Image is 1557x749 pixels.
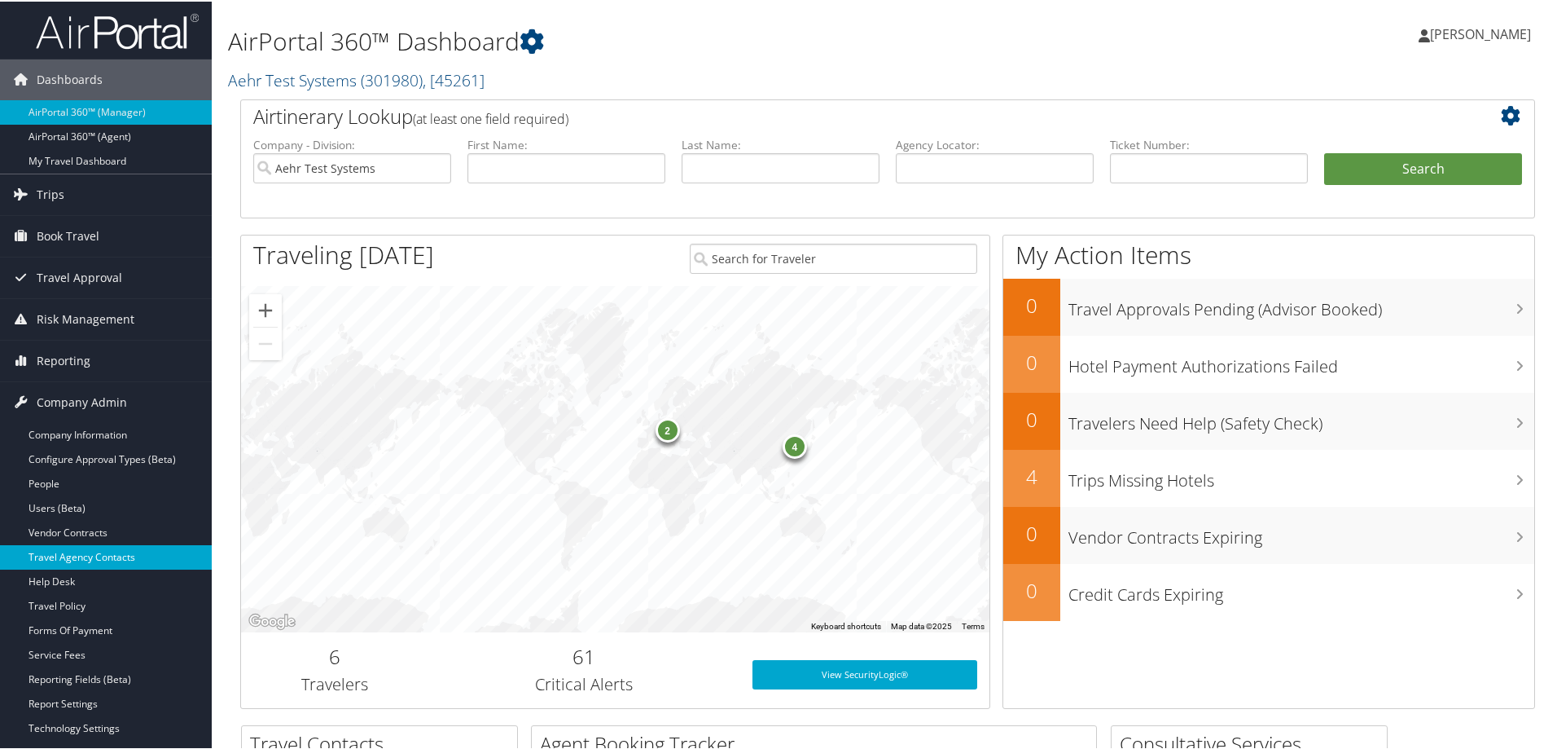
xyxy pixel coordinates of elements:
a: 0Travel Approvals Pending (Advisor Booked) [1003,277,1534,334]
a: View SecurityLogic® [752,659,977,688]
button: Keyboard shortcuts [811,619,881,631]
h3: Travelers Need Help (Safety Check) [1068,403,1534,434]
button: Search [1324,152,1522,184]
a: 4Trips Missing Hotels [1003,448,1534,505]
h2: 0 [1003,290,1060,318]
span: Reporting [37,339,90,380]
span: [PERSON_NAME] [1430,24,1531,42]
h1: My Action Items [1003,236,1534,271]
span: Book Travel [37,214,99,255]
label: Company - Division: [253,135,451,152]
h3: Credit Cards Expiring [1068,574,1534,605]
label: Last Name: [682,135,879,152]
span: Company Admin [37,381,127,421]
a: 0Hotel Payment Authorizations Failed [1003,334,1534,391]
a: 0Credit Cards Expiring [1003,562,1534,619]
h3: Trips Missing Hotels [1068,460,1534,491]
a: 0Vendor Contracts Expiring [1003,505,1534,562]
a: Terms (opens in new tab) [962,620,985,629]
h2: 0 [1003,404,1060,432]
h1: AirPortal 360™ Dashboard [228,23,1107,57]
div: 4 [782,433,806,457]
span: (at least one field required) [413,108,568,126]
label: First Name: [467,135,665,152]
h2: 0 [1003,518,1060,546]
div: 2 [655,416,679,440]
h2: 0 [1003,575,1060,603]
h2: 4 [1003,461,1060,489]
h2: 0 [1003,347,1060,375]
span: Travel Approval [37,256,122,297]
h2: Airtinerary Lookup [253,101,1414,129]
span: ( 301980 ) [361,68,423,90]
label: Agency Locator: [896,135,1094,152]
a: 0Travelers Need Help (Safety Check) [1003,391,1534,448]
span: Dashboards [37,58,103,99]
h2: 61 [441,641,728,669]
button: Zoom in [249,293,282,325]
img: airportal-logo.png [36,11,199,49]
h3: Hotel Payment Authorizations Failed [1068,346,1534,377]
span: Risk Management [37,297,134,338]
h3: Travel Approvals Pending (Advisor Booked) [1068,289,1534,319]
span: , [ 45261 ] [423,68,485,90]
h2: 6 [253,641,416,669]
a: [PERSON_NAME] [1419,8,1547,57]
h3: Vendor Contracts Expiring [1068,517,1534,548]
label: Ticket Number: [1110,135,1308,152]
a: Open this area in Google Maps (opens a new window) [245,610,299,631]
input: Search for Traveler [690,242,977,272]
h1: Traveling [DATE] [253,236,434,271]
img: Google [245,610,299,631]
h3: Travelers [253,672,416,694]
span: Map data ©2025 [891,620,952,629]
span: Trips [37,173,64,214]
a: Aehr Test Systems [228,68,485,90]
button: Zoom out [249,326,282,359]
h3: Critical Alerts [441,672,728,694]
